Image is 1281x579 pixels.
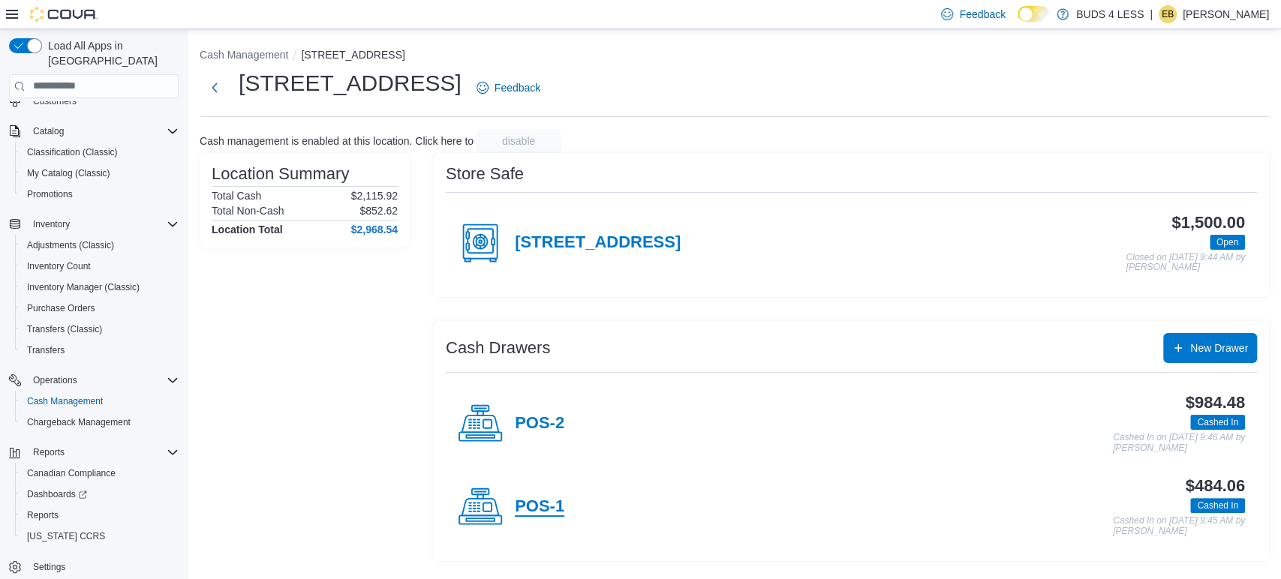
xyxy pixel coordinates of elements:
[27,530,105,542] span: [US_STATE] CCRS
[21,506,179,524] span: Reports
[27,395,103,407] span: Cash Management
[1159,5,1177,23] div: Elisabeth Brown
[15,142,185,163] button: Classification (Classic)
[477,129,561,153] button: disable
[200,49,288,61] button: Cash Management
[495,80,540,95] span: Feedback
[27,443,179,461] span: Reports
[1197,499,1238,512] span: Cashed In
[27,239,114,251] span: Adjustments (Classic)
[1018,22,1018,22] span: Dark Mode
[1190,340,1248,355] span: New Drawer
[351,223,398,235] h4: $2,968.54
[27,281,140,293] span: Inventory Manager (Classic)
[21,341,71,359] a: Transfers
[212,165,349,183] h3: Location Summary
[21,299,179,317] span: Purchase Orders
[21,464,122,482] a: Canadian Compliance
[212,190,261,202] h6: Total Cash
[21,143,124,161] a: Classification (Classic)
[27,467,116,479] span: Canadian Compliance
[21,320,179,338] span: Transfers (Classic)
[33,561,65,573] span: Settings
[515,233,681,253] h4: [STREET_ADDRESS]
[21,392,179,410] span: Cash Management
[27,146,118,158] span: Classification (Classic)
[27,558,71,576] a: Settings
[301,49,404,61] button: [STREET_ADDRESS]
[21,485,93,503] a: Dashboards
[15,235,185,256] button: Adjustments (Classic)
[21,185,79,203] a: Promotions
[15,505,185,526] button: Reports
[15,412,185,433] button: Chargeback Management
[21,164,179,182] span: My Catalog (Classic)
[21,278,146,296] a: Inventory Manager (Classic)
[21,164,116,182] a: My Catalog (Classic)
[15,256,185,277] button: Inventory Count
[1210,235,1245,250] span: Open
[27,557,179,576] span: Settings
[359,205,398,217] p: $852.62
[27,371,179,389] span: Operations
[33,95,77,107] span: Customers
[21,464,179,482] span: Canadian Compliance
[15,298,185,319] button: Purchase Orders
[21,257,179,275] span: Inventory Count
[959,7,1005,22] span: Feedback
[15,526,185,547] button: [US_STATE] CCRS
[21,413,137,431] a: Chargeback Management
[3,442,185,463] button: Reports
[42,38,179,68] span: Load All Apps in [GEOGRAPHIC_DATA]
[21,413,179,431] span: Chargeback Management
[27,509,59,521] span: Reports
[27,344,65,356] span: Transfers
[515,414,564,433] h4: POS-2
[27,302,95,314] span: Purchase Orders
[1113,516,1245,536] p: Cashed In on [DATE] 9:45 AM by [PERSON_NAME]
[200,73,230,103] button: Next
[1190,498,1245,513] span: Cashed In
[15,391,185,412] button: Cash Management
[27,215,179,233] span: Inventory
[1018,6,1049,22] input: Dark Mode
[33,125,64,137] span: Catalog
[1163,333,1257,363] button: New Drawer
[21,392,109,410] a: Cash Management
[1171,214,1245,232] h3: $1,500.00
[27,443,71,461] button: Reports
[30,7,98,22] img: Cova
[3,121,185,142] button: Catalog
[21,236,120,254] a: Adjustments (Classic)
[21,527,111,545] a: [US_STATE] CCRS
[1190,415,1245,430] span: Cashed In
[200,47,1269,65] nav: An example of EuiBreadcrumbs
[15,484,185,505] a: Dashboards
[27,260,91,272] span: Inventory Count
[27,323,102,335] span: Transfers (Classic)
[21,278,179,296] span: Inventory Manager (Classic)
[21,341,179,359] span: Transfers
[33,374,77,386] span: Operations
[33,446,65,458] span: Reports
[1126,253,1245,273] p: Closed on [DATE] 9:44 AM by [PERSON_NAME]
[21,143,179,161] span: Classification (Classic)
[212,205,284,217] h6: Total Non-Cash
[200,135,474,147] p: Cash management is enabled at this location. Click here to
[27,215,76,233] button: Inventory
[15,184,185,205] button: Promotions
[27,122,70,140] button: Catalog
[1113,433,1245,453] p: Cashed In on [DATE] 9:46 AM by [PERSON_NAME]
[212,223,283,235] h4: Location Total
[3,556,185,577] button: Settings
[15,319,185,340] button: Transfers (Classic)
[21,236,179,254] span: Adjustments (Classic)
[1197,415,1238,429] span: Cashed In
[27,488,87,500] span: Dashboards
[515,497,564,517] h4: POS-1
[351,190,398,202] p: $2,115.92
[1183,5,1269,23] p: [PERSON_NAME]
[15,277,185,298] button: Inventory Manager (Classic)
[15,340,185,361] button: Transfers
[15,463,185,484] button: Canadian Compliance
